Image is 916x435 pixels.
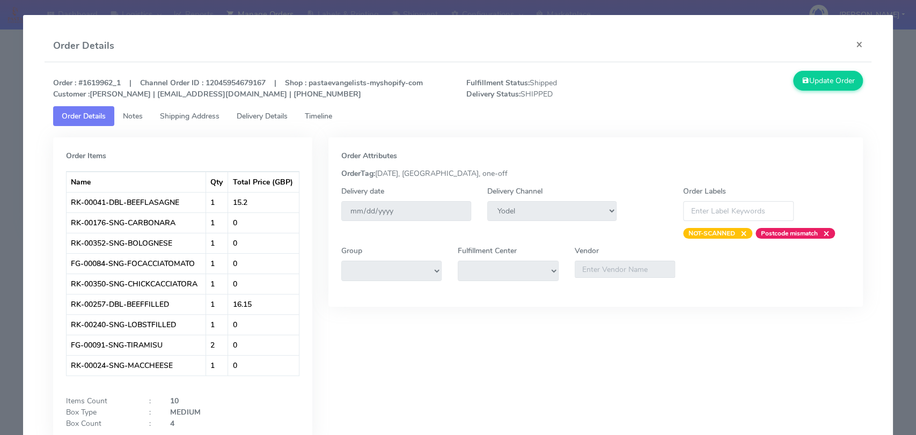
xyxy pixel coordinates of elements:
input: Enter Label Keywords [683,201,794,221]
td: 2 [206,335,228,355]
div: : [141,395,162,407]
td: FG-00091-SNG-TIRAMISU [67,335,206,355]
span: Order Details [62,111,106,121]
td: 0 [228,335,299,355]
label: Delivery Channel [487,186,543,197]
label: Delivery date [341,186,384,197]
td: FG-00084-SNG-FOCACCIATOMATO [67,253,206,274]
label: Order Labels [683,186,726,197]
strong: 10 [170,396,179,406]
td: 1 [206,192,228,212]
td: 0 [228,253,299,274]
th: Name [67,172,206,192]
div: : [141,407,162,418]
div: [DATE], [GEOGRAPHIC_DATA], one-off [333,168,858,179]
strong: Order Attributes [341,151,397,161]
td: 0 [228,355,299,375]
td: 1 [206,212,228,233]
td: RK-00240-SNG-LOBSTFILLED [67,314,206,335]
span: Shipping Address [160,111,219,121]
td: 0 [228,233,299,253]
span: Delivery Details [237,111,288,121]
div: Items Count [58,395,141,407]
span: Timeline [305,111,332,121]
td: 1 [206,355,228,375]
label: Group [341,245,362,256]
td: 1 [206,274,228,294]
td: RK-00350-SNG-CHICKCACCIATORA [67,274,206,294]
th: Qty [206,172,228,192]
div: : [141,418,162,429]
span: × [818,228,830,239]
td: 0 [228,314,299,335]
strong: Customer : [53,89,90,99]
td: RK-00352-SNG-BOLOGNESE [67,233,206,253]
strong: Order Items [66,151,106,161]
label: Vendor [575,245,599,256]
strong: MEDIUM [170,407,201,417]
td: 1 [206,314,228,335]
td: 0 [228,274,299,294]
strong: Fulfillment Status: [466,78,529,88]
ul: Tabs [53,106,863,126]
td: 1 [206,253,228,274]
td: 16.15 [228,294,299,314]
strong: NOT-SCANNED [688,229,735,238]
div: Box Type [58,407,141,418]
span: × [735,228,747,239]
button: Close [847,30,871,58]
div: Box Count [58,418,141,429]
button: Update Order [793,71,863,91]
strong: Order : #1619962_1 | Channel Order ID : 12045954679167 | Shop : pastaevangelists-myshopify-com [P... [53,78,423,99]
span: Notes [123,111,143,121]
label: Fulfillment Center [458,245,517,256]
td: 1 [206,233,228,253]
td: 0 [228,212,299,233]
td: 15.2 [228,192,299,212]
input: Enter Vendor Name [575,261,675,278]
td: RK-00041-DBL-BEEFLASAGNE [67,192,206,212]
td: RK-00257-DBL-BEEFFILLED [67,294,206,314]
strong: Delivery Status: [466,89,520,99]
th: Total Price (GBP) [228,172,299,192]
td: 1 [206,294,228,314]
strong: OrderTag: [341,168,375,179]
strong: 4 [170,418,174,429]
strong: Postcode mismatch [761,229,818,238]
span: Shipped SHIPPED [458,77,664,100]
td: RK-00176-SNG-CARBONARA [67,212,206,233]
td: RK-00024-SNG-MACCHEESE [67,355,206,375]
h4: Order Details [53,39,114,53]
